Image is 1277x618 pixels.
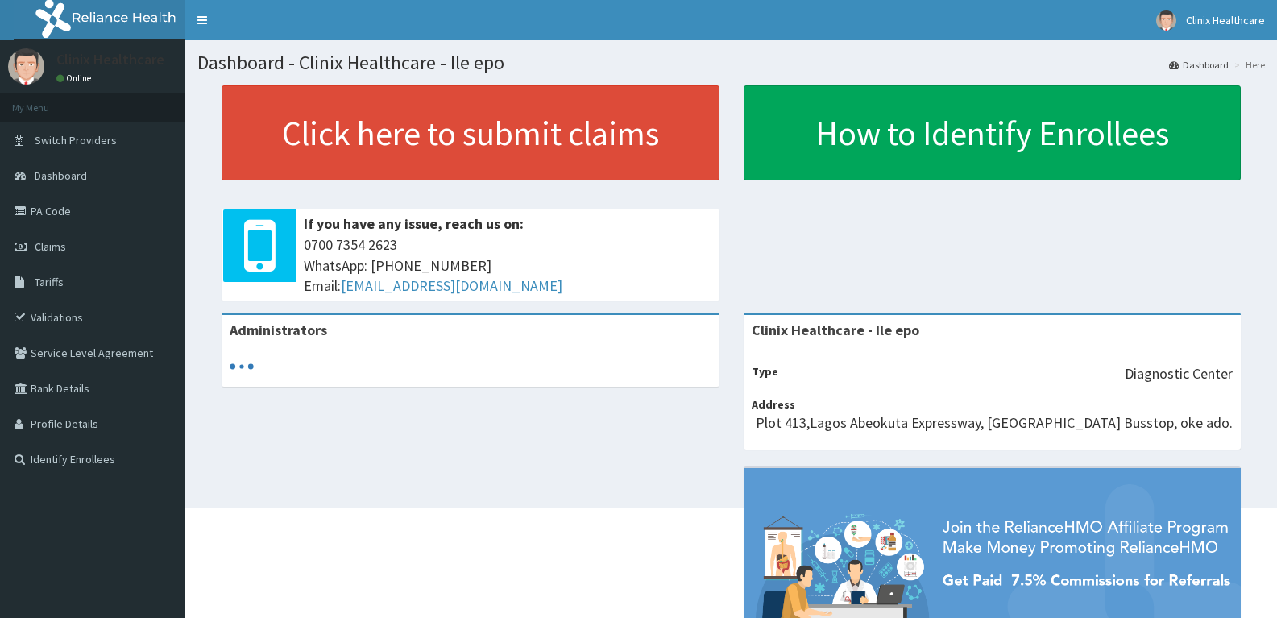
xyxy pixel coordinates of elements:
span: Claims [35,239,66,254]
p: Plot 413,Lagos Abeokuta Expressway, [GEOGRAPHIC_DATA] Busstop, oke ado. [756,413,1233,433]
a: Online [56,73,95,84]
img: User Image [8,48,44,85]
b: Type [752,364,778,379]
a: Dashboard [1169,58,1229,72]
h1: Dashboard - Clinix Healthcare - Ile epo [197,52,1265,73]
span: Switch Providers [35,133,117,147]
a: How to Identify Enrollees [744,85,1242,180]
b: Administrators [230,321,327,339]
li: Here [1230,58,1265,72]
strong: Clinix Healthcare - Ile epo [752,321,919,339]
p: Clinix Healthcare [56,52,164,67]
p: Diagnostic Center [1125,363,1233,384]
a: Click here to submit claims [222,85,719,180]
span: Clinix Healthcare [1186,13,1265,27]
b: If you have any issue, reach us on: [304,214,524,233]
a: [EMAIL_ADDRESS][DOMAIN_NAME] [341,276,562,295]
b: Address [752,397,795,412]
span: 0700 7354 2623 WhatsApp: [PHONE_NUMBER] Email: [304,234,711,297]
img: User Image [1156,10,1176,31]
span: Tariffs [35,275,64,289]
span: Dashboard [35,168,87,183]
svg: audio-loading [230,355,254,379]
